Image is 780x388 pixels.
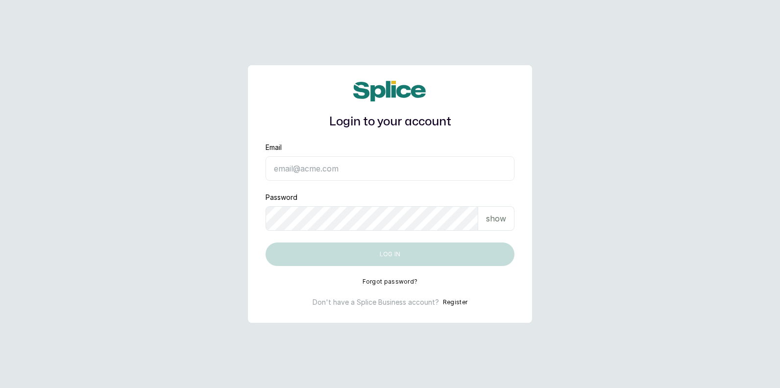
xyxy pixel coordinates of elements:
label: Password [266,193,297,202]
h1: Login to your account [266,113,514,131]
p: show [486,213,506,224]
button: Forgot password? [363,278,418,286]
p: Don't have a Splice Business account? [313,297,439,307]
button: Register [443,297,467,307]
button: Log in [266,242,514,266]
label: Email [266,143,282,152]
input: email@acme.com [266,156,514,181]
